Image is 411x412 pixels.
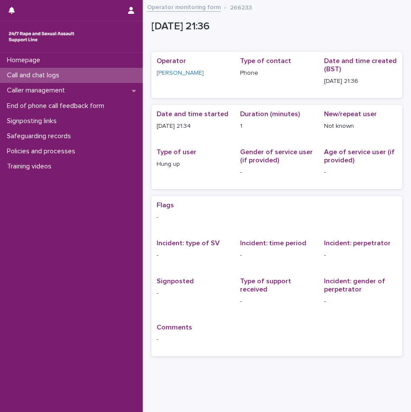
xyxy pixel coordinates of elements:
[157,160,230,169] p: Hung up
[3,147,82,155] p: Policies and processes
[3,71,66,79] p: Call and chat logs
[3,117,64,125] p: Signposting links
[324,278,385,293] span: Incident: gender of perpetrator
[3,102,111,110] p: End of phone call feedback form
[240,57,291,64] span: Type of contact
[157,149,196,155] span: Type of user
[324,57,397,73] span: Date and time created (BST)
[240,69,313,78] p: Phone
[230,2,252,12] p: 266233
[324,168,397,177] p: -
[157,251,230,260] p: -
[157,122,230,131] p: [DATE] 21:34
[157,289,230,298] p: -
[324,122,397,131] p: Not known
[151,20,399,33] p: [DATE] 21:36
[7,28,76,45] img: rhQMoQhaT3yELyF149Cw
[240,168,313,177] p: -
[324,240,391,247] span: Incident: perpetrator
[324,111,377,117] span: New/repeat user
[240,111,300,117] span: Duration (minutes)
[3,132,78,140] p: Safeguarding records
[3,162,58,171] p: Training videos
[324,149,395,164] span: Age of service user (if provided)
[157,202,174,209] span: Flags
[3,56,47,64] p: Homepage
[157,278,194,285] span: Signposted
[3,86,72,95] p: Caller management
[240,297,313,306] p: -
[157,57,186,64] span: Operator
[157,335,397,344] p: -
[157,111,228,117] span: Date and time started
[324,297,397,306] p: -
[324,251,397,260] p: -
[147,2,221,12] a: Operator monitoring form
[240,240,306,247] span: Incident: time period
[157,324,192,331] span: Comments
[240,251,313,260] p: -
[157,69,204,78] a: [PERSON_NAME]
[240,149,313,164] span: Gender of service user (if provided)
[157,240,220,247] span: Incident: type of SV
[240,278,291,293] span: Type of support received
[324,77,397,86] p: [DATE] 21:36
[240,122,313,131] p: 1
[157,213,397,222] p: -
